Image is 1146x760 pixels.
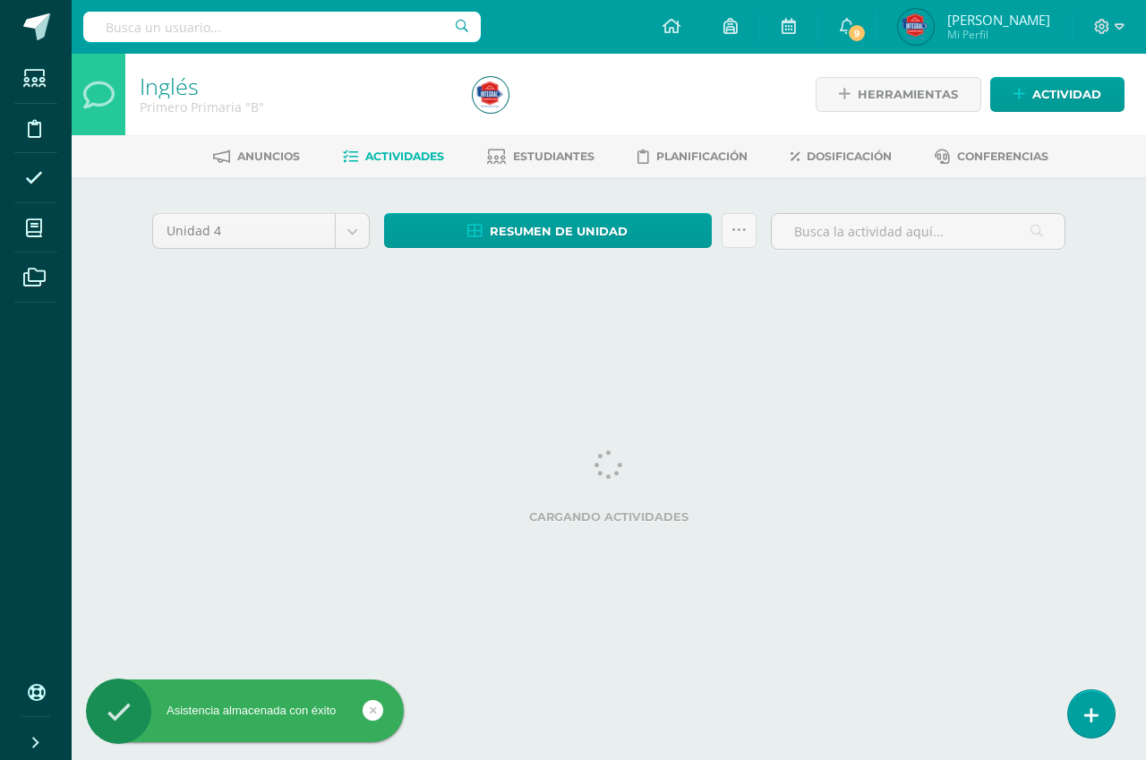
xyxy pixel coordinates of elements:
a: Unidad 4 [153,214,369,248]
span: Unidad 4 [167,214,321,248]
a: Dosificación [791,142,892,171]
a: Estudiantes [487,142,594,171]
span: Mi Perfil [947,27,1050,42]
a: Actividades [343,142,444,171]
span: Dosificación [807,149,892,163]
span: Conferencias [957,149,1048,163]
a: Planificación [637,142,748,171]
span: Anuncios [237,149,300,163]
a: Conferencias [935,142,1048,171]
a: Resumen de unidad [384,213,712,248]
a: Anuncios [213,142,300,171]
div: Asistencia almacenada con éxito [86,703,404,719]
label: Cargando actividades [152,510,1065,524]
span: Herramientas [858,78,958,111]
span: 9 [847,23,867,43]
input: Busca un usuario... [83,12,481,42]
h1: Inglés [140,73,451,98]
span: Resumen de unidad [490,215,628,248]
span: Actividades [365,149,444,163]
span: Planificación [656,149,748,163]
span: Actividad [1032,78,1101,111]
input: Busca la actividad aquí... [772,214,1065,249]
span: [PERSON_NAME] [947,11,1050,29]
div: Primero Primaria 'B' [140,98,451,115]
span: Estudiantes [513,149,594,163]
a: Actividad [990,77,1125,112]
a: Inglés [140,71,199,101]
img: 38eaf94feb06c03c893c1ca18696d927.png [473,77,509,113]
a: Herramientas [816,77,981,112]
img: 38eaf94feb06c03c893c1ca18696d927.png [898,9,934,45]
